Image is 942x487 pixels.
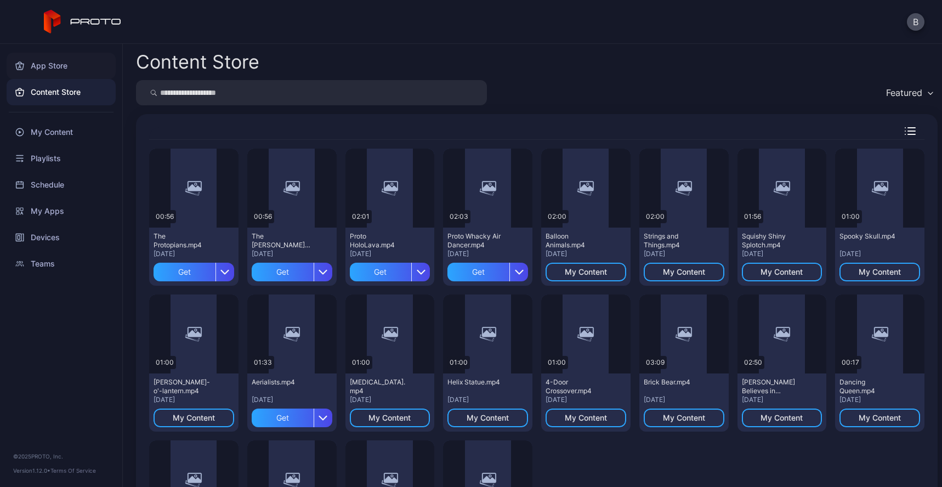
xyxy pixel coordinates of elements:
a: Schedule [7,172,116,198]
a: Devices [7,224,116,251]
a: Content Store [7,79,116,105]
div: Proto HoloLava.mp4 [350,232,410,250]
button: My Content [839,409,920,427]
button: My Content [447,409,528,427]
div: Balloon Animals.mp4 [546,232,606,250]
div: Jack-o'-lantern.mp4 [154,378,214,395]
button: My Content [742,263,822,281]
div: Aerialists.mp4 [252,378,312,387]
button: Get [154,263,234,281]
div: My Content [368,414,411,422]
div: Brick Bear.mp4 [644,378,704,387]
a: Teams [7,251,116,277]
div: [DATE] [447,395,528,404]
div: Strings and Things.mp4 [644,232,704,250]
div: Dancing Queen.mp4 [839,378,900,395]
div: [DATE] [350,395,430,404]
div: Proto Whacky Air Dancer.mp4 [447,232,508,250]
div: Get [447,263,509,281]
a: My Apps [7,198,116,224]
button: My Content [546,409,626,427]
div: My Content [859,414,901,422]
div: Get [252,409,314,427]
div: My Content [173,414,215,422]
div: Helix Statue.mp4 [447,378,508,387]
div: [DATE] [252,395,332,404]
button: Get [447,263,528,281]
div: Get [350,263,412,281]
div: [DATE] [154,395,234,404]
button: My Content [350,409,430,427]
div: Howie Mandel Believes in Proto.mp4 [742,378,802,395]
div: My Content [761,268,803,276]
div: Featured [886,87,922,98]
button: My Content [546,263,626,281]
button: My Content [839,263,920,281]
div: My Content [859,268,901,276]
div: [DATE] [447,250,528,258]
div: My Content [663,414,705,422]
div: My Content [761,414,803,422]
div: Content Store [136,53,259,71]
div: Get [252,263,314,281]
button: Get [252,409,332,427]
div: [DATE] [742,395,822,404]
div: Spooky Skull.mp4 [839,232,900,241]
div: My Content [663,268,705,276]
span: Version 1.12.0 • [13,467,50,474]
div: Squishy Shiny Splotch.mp4 [742,232,802,250]
button: My Content [742,409,822,427]
button: Featured [881,80,938,105]
a: App Store [7,53,116,79]
a: Playlists [7,145,116,172]
div: [DATE] [546,395,626,404]
div: [DATE] [350,250,430,258]
div: [DATE] [546,250,626,258]
button: B [907,13,924,31]
div: My Content [565,414,607,422]
div: [DATE] [839,250,920,258]
div: The Mona Lisa.mp4 [252,232,312,250]
div: [DATE] [644,250,724,258]
div: Human Heart.mp4 [350,378,410,395]
div: © 2025 PROTO, Inc. [13,452,109,461]
div: My Content [467,414,509,422]
div: [DATE] [839,395,920,404]
a: Terms Of Service [50,467,96,474]
div: [DATE] [644,395,724,404]
div: [DATE] [252,250,332,258]
div: My Content [565,268,607,276]
button: Get [350,263,430,281]
button: My Content [644,409,724,427]
a: My Content [7,119,116,145]
div: [DATE] [154,250,234,258]
div: Get [154,263,215,281]
button: My Content [154,409,234,427]
div: 4-Door Crossover.mp4 [546,378,606,395]
div: [DATE] [742,250,822,258]
button: My Content [644,263,724,281]
div: The Protopians.mp4 [154,232,214,250]
button: Get [252,263,332,281]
